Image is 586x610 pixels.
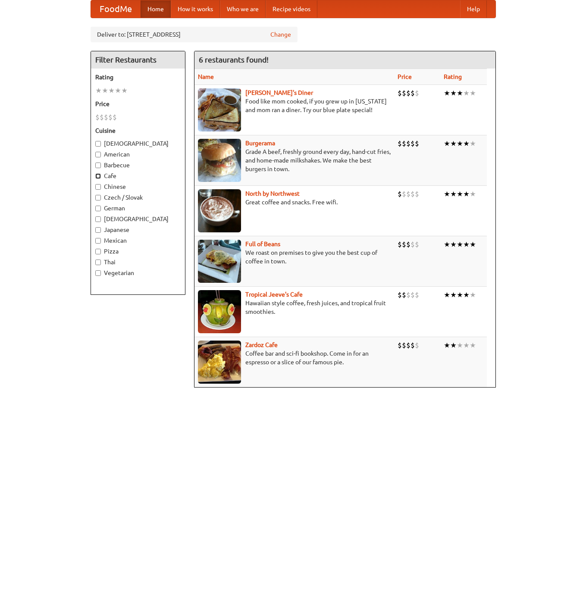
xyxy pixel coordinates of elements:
[95,260,101,265] input: Thai
[245,140,275,147] a: Burgerama
[450,290,457,300] li: ★
[411,240,415,249] li: $
[198,240,241,283] img: beans.jpg
[95,86,102,95] li: ★
[415,139,419,148] li: $
[411,290,415,300] li: $
[270,30,291,39] a: Change
[198,198,391,206] p: Great coffee and snacks. Free wifi.
[95,173,101,179] input: Cafe
[406,139,411,148] li: $
[411,341,415,350] li: $
[470,88,476,98] li: ★
[91,51,185,69] h4: Filter Restaurants
[95,163,101,168] input: Barbecue
[95,182,181,191] label: Chinese
[444,88,450,98] li: ★
[95,227,101,233] input: Japanese
[266,0,317,18] a: Recipe videos
[398,341,402,350] li: $
[141,0,171,18] a: Home
[398,240,402,249] li: $
[450,139,457,148] li: ★
[406,341,411,350] li: $
[406,240,411,249] li: $
[398,139,402,148] li: $
[220,0,266,18] a: Who we are
[95,73,181,81] h5: Rating
[95,152,101,157] input: American
[245,241,280,247] a: Full of Beans
[198,139,241,182] img: burgerama.jpg
[95,270,101,276] input: Vegetarian
[470,240,476,249] li: ★
[470,139,476,148] li: ★
[406,88,411,98] li: $
[398,73,412,80] a: Price
[457,189,463,199] li: ★
[100,113,104,122] li: $
[463,88,470,98] li: ★
[95,247,181,256] label: Pizza
[245,291,303,298] b: Tropical Jeeve's Cafe
[95,215,181,223] label: [DEMOGRAPHIC_DATA]
[463,240,470,249] li: ★
[450,88,457,98] li: ★
[198,341,241,384] img: zardoz.jpg
[402,240,406,249] li: $
[415,341,419,350] li: $
[402,189,406,199] li: $
[415,189,419,199] li: $
[95,139,181,148] label: [DEMOGRAPHIC_DATA]
[108,86,115,95] li: ★
[95,269,181,277] label: Vegetarian
[245,89,313,96] b: [PERSON_NAME]'s Diner
[115,86,121,95] li: ★
[457,88,463,98] li: ★
[95,126,181,135] h5: Cuisine
[450,341,457,350] li: ★
[411,88,415,98] li: $
[198,88,241,131] img: sallys.jpg
[470,341,476,350] li: ★
[411,189,415,199] li: $
[406,290,411,300] li: $
[95,238,101,244] input: Mexican
[398,189,402,199] li: $
[457,240,463,249] li: ★
[245,341,278,348] b: Zardoz Cafe
[406,189,411,199] li: $
[444,73,462,80] a: Rating
[463,139,470,148] li: ★
[113,113,117,122] li: $
[199,56,269,64] ng-pluralize: 6 restaurants found!
[457,290,463,300] li: ★
[457,341,463,350] li: ★
[460,0,487,18] a: Help
[95,195,101,200] input: Czech / Slovak
[398,88,402,98] li: $
[95,204,181,213] label: German
[198,248,391,266] p: We roast on premises to give you the best cup of coffee in town.
[95,184,101,190] input: Chinese
[95,216,101,222] input: [DEMOGRAPHIC_DATA]
[411,139,415,148] li: $
[470,290,476,300] li: ★
[450,240,457,249] li: ★
[95,206,101,211] input: German
[95,249,101,254] input: Pizza
[245,190,300,197] a: North by Northwest
[91,0,141,18] a: FoodMe
[198,97,391,114] p: Food like mom cooked, if you grew up in [US_STATE] and mom ran a diner. Try our blue plate special!
[95,161,181,169] label: Barbecue
[415,88,419,98] li: $
[108,113,113,122] li: $
[95,113,100,122] li: $
[415,240,419,249] li: $
[470,189,476,199] li: ★
[402,341,406,350] li: $
[95,258,181,266] label: Thai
